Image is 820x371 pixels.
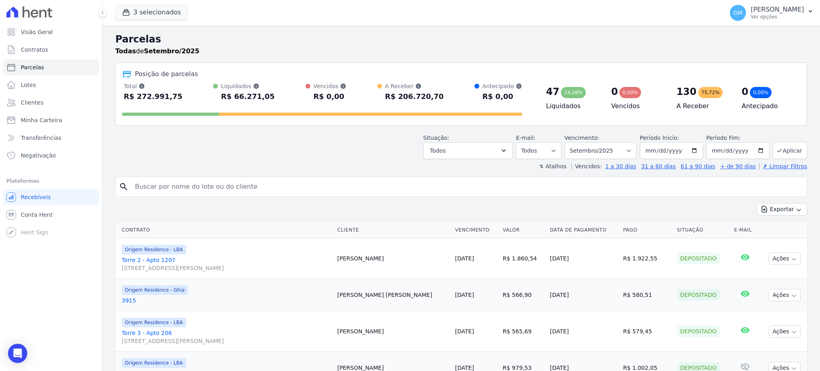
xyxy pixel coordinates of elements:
a: Clientes [3,95,99,111]
p: de [115,46,199,56]
button: Ações [769,289,801,301]
div: 130 [676,85,696,98]
span: Origem Residence - LBA [122,358,186,368]
a: Lotes [3,77,99,93]
td: R$ 566,90 [500,279,547,311]
div: 0,00% [619,87,641,98]
div: Depositado [677,326,720,337]
h2: Parcelas [115,32,807,46]
button: Todos [423,142,513,159]
a: Parcelas [3,59,99,75]
a: 61 a 90 dias [681,163,715,169]
td: [DATE] [547,279,620,311]
th: Vencimento [452,222,500,238]
a: 1 a 30 dias [605,163,636,169]
th: Data de Pagamento [547,222,620,238]
span: Todos [430,146,446,155]
span: [STREET_ADDRESS][PERSON_NAME] [122,264,331,272]
strong: Setembro/2025 [144,47,199,55]
a: Recebíveis [3,189,99,205]
h4: A Receber [676,101,729,111]
div: R$ 0,00 [314,90,346,103]
div: R$ 272.991,75 [124,90,183,103]
td: R$ 579,45 [620,311,673,352]
div: 75,72% [698,87,723,98]
div: Total [124,82,183,90]
a: ✗ Limpar Filtros [759,163,807,169]
a: Visão Geral [3,24,99,40]
strong: Todas [115,47,136,55]
td: [DATE] [547,238,620,279]
button: Exportar [757,203,807,216]
button: Ações [769,325,801,338]
div: Plataformas [6,176,96,186]
div: 0 [742,85,748,98]
div: R$ 206.720,70 [385,90,444,103]
label: Período Inicío: [640,135,679,141]
h4: Liquidados [546,101,599,111]
a: [DATE] [455,255,474,262]
span: Recebíveis [21,193,51,201]
td: R$ 580,51 [620,279,673,311]
div: 47 [546,85,559,98]
th: Contrato [115,222,334,238]
a: Minha Carteira [3,112,99,128]
span: Minha Carteira [21,116,62,124]
a: [DATE] [455,365,474,371]
label: Vencimento: [565,135,599,141]
h4: Antecipado [742,101,794,111]
td: [PERSON_NAME] [PERSON_NAME] [334,279,452,311]
div: Vencidos [314,82,346,90]
span: Visão Geral [21,28,53,36]
h4: Vencidos [611,101,664,111]
div: Depositado [677,289,720,300]
span: GM [734,10,743,16]
div: Depositado [677,253,720,264]
a: [DATE] [455,328,474,335]
span: Lotes [21,81,36,89]
a: Torre 2 - Apto 1207[STREET_ADDRESS][PERSON_NAME] [122,256,331,272]
a: + de 90 dias [720,163,756,169]
td: R$ 1.922,55 [620,238,673,279]
label: Vencidos: [571,163,602,169]
button: GM [PERSON_NAME] Ver opções [724,2,820,24]
div: Posição de parcelas [135,69,198,79]
a: Torre 3 - Apto 206[STREET_ADDRESS][PERSON_NAME] [122,329,331,345]
a: Negativação [3,147,99,163]
div: 0 [611,85,618,98]
div: 24,28% [561,87,586,98]
a: Conta Hent [3,207,99,223]
label: E-mail: [516,135,536,141]
a: 31 a 60 dias [641,163,675,169]
span: Contratos [21,46,48,54]
a: [DATE] [455,292,474,298]
span: Negativação [21,151,56,159]
td: [DATE] [547,311,620,352]
th: E-mail [731,222,759,238]
button: 3 selecionados [115,5,188,20]
p: Ver opções [751,14,804,20]
span: Origem Residence - LBA [122,318,186,327]
span: Origem Residence - Ghia [122,285,188,295]
label: Situação: [423,135,449,141]
a: Transferências [3,130,99,146]
span: Transferências [21,134,61,142]
div: A Receber [385,82,444,90]
div: R$ 0,00 [482,90,522,103]
span: Parcelas [21,63,44,71]
button: Ações [769,252,801,265]
th: Cliente [334,222,452,238]
th: Situação [674,222,731,238]
span: [STREET_ADDRESS][PERSON_NAME] [122,337,331,345]
th: Pago [620,222,673,238]
div: Liquidados [221,82,275,90]
td: R$ 1.860,54 [500,238,547,279]
span: Conta Hent [21,211,52,219]
div: Antecipado [482,82,522,90]
i: search [119,182,129,192]
input: Buscar por nome do lote ou do cliente [130,179,804,195]
span: Origem Residence - LBA [122,245,186,254]
button: Aplicar [773,142,807,159]
a: Contratos [3,42,99,58]
div: Open Intercom Messenger [8,344,27,363]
